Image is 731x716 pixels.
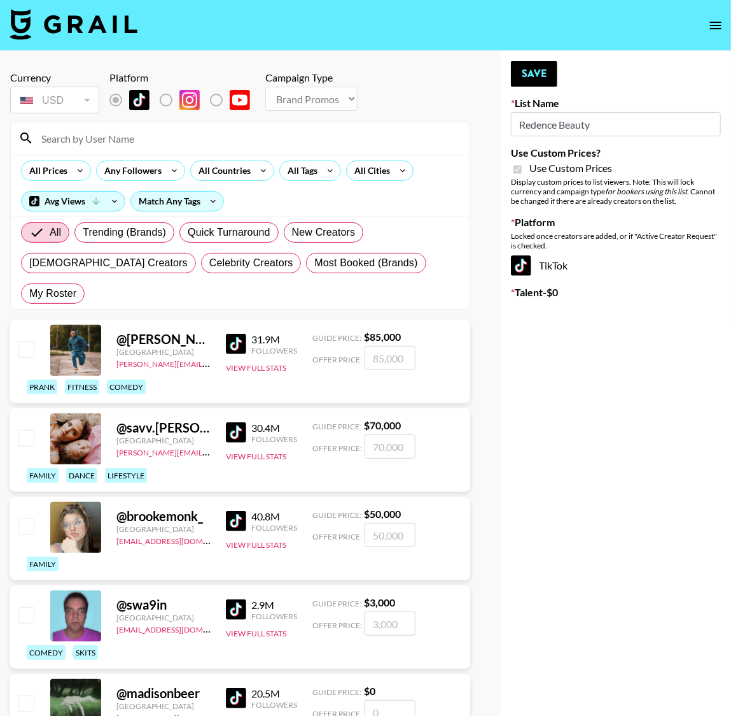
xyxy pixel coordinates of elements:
img: TikTok [226,422,246,443]
div: Followers [251,346,297,355]
strong: $ 70,000 [364,419,401,431]
div: 20.5M [251,687,297,700]
div: @ brookemonk_ [116,508,211,524]
div: fitness [65,380,99,394]
span: Guide Price: [312,687,361,697]
div: [GEOGRAPHIC_DATA] [116,701,211,711]
div: skits [73,645,98,660]
div: Followers [251,700,297,710]
div: Currency is locked to USD [10,84,99,116]
div: All Tags [280,161,320,180]
span: Guide Price: [312,599,361,608]
img: TikTok [226,511,246,531]
img: Grail Talent [10,9,137,39]
div: [GEOGRAPHIC_DATA] [116,524,211,534]
div: List locked to TikTok. [109,87,260,113]
button: View Full Stats [226,540,286,550]
strong: $ 3,000 [364,596,395,608]
em: for bookers using this list [605,187,687,196]
div: Display custom prices to list viewers. Note: This will lock currency and campaign type . Cannot b... [511,177,721,206]
label: Use Custom Prices? [511,147,721,159]
span: Guide Price: [312,422,361,431]
div: All Countries [191,161,253,180]
button: Save [511,61,557,87]
div: prank [27,380,57,394]
span: Celebrity Creators [209,255,293,271]
div: [GEOGRAPHIC_DATA] [116,347,211,357]
strong: $ 85,000 [364,331,401,343]
span: Offer Price: [312,620,362,630]
span: My Roster [29,286,76,301]
div: lifestyle [105,468,147,483]
div: USD [13,89,97,111]
span: Most Booked (Brands) [314,255,417,271]
input: 50,000 [365,523,415,547]
div: family [27,557,59,571]
div: @ madisonbeer [116,685,211,701]
div: 30.4M [251,422,297,434]
div: TikTok [511,255,721,276]
button: View Full Stats [226,452,286,461]
span: Offer Price: [312,532,362,541]
img: Instagram [179,90,200,110]
input: Search by User Name [34,128,462,148]
span: Trending (Brands) [83,225,166,240]
div: Followers [251,523,297,533]
label: Platform [511,216,721,229]
div: @ swa9in [116,597,211,613]
img: TikTok [129,90,150,110]
div: Match Any Tags [131,192,223,211]
div: @ [PERSON_NAME].[PERSON_NAME] [116,331,211,347]
strong: $ 0 [364,685,375,697]
div: Campaign Type [265,71,358,84]
input: 3,000 [365,612,415,636]
a: [EMAIL_ADDRESS][DOMAIN_NAME] [116,534,244,546]
img: TikTok [226,599,246,620]
label: List Name [511,97,721,110]
img: YouTube [230,90,250,110]
a: [PERSON_NAME][EMAIL_ADDRESS][DOMAIN_NAME] [116,445,305,457]
div: [GEOGRAPHIC_DATA] [116,613,211,622]
div: 31.9M [251,333,297,346]
div: Avg Views [22,192,125,211]
div: All Cities [347,161,393,180]
div: Followers [251,612,297,621]
div: Platform [109,71,260,84]
button: open drawer [703,13,728,38]
div: comedy [107,380,146,394]
div: comedy [27,645,66,660]
div: Any Followers [97,161,164,180]
div: Locked once creators are added, or if "Active Creator Request" is checked. [511,231,721,250]
span: Guide Price: [312,333,361,343]
span: All [50,225,61,240]
span: New Creators [292,225,356,240]
span: Offer Price: [312,355,362,364]
label: Talent - $ 0 [511,286,721,299]
input: 85,000 [365,346,415,370]
img: TikTok [226,688,246,708]
div: Followers [251,434,297,444]
div: Currency [10,71,99,84]
a: [EMAIL_ADDRESS][DOMAIN_NAME] [116,622,244,634]
div: [GEOGRAPHIC_DATA] [116,436,211,445]
img: TikTok [226,334,246,354]
div: 2.9M [251,599,297,612]
span: [DEMOGRAPHIC_DATA] Creators [29,255,188,271]
a: [PERSON_NAME][EMAIL_ADDRESS][DOMAIN_NAME] [116,357,305,369]
div: @ savv.[PERSON_NAME] [116,420,211,436]
span: Use Custom Prices [529,162,612,175]
div: All Prices [22,161,70,180]
span: Offer Price: [312,443,362,453]
span: Quick Turnaround [188,225,270,240]
button: View Full Stats [226,363,286,373]
div: dance [66,468,97,483]
div: family [27,468,59,483]
img: TikTok [511,255,531,276]
span: Guide Price: [312,510,361,520]
button: View Full Stats [226,629,286,638]
div: 40.8M [251,510,297,523]
input: 70,000 [365,434,415,459]
strong: $ 50,000 [364,508,401,520]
